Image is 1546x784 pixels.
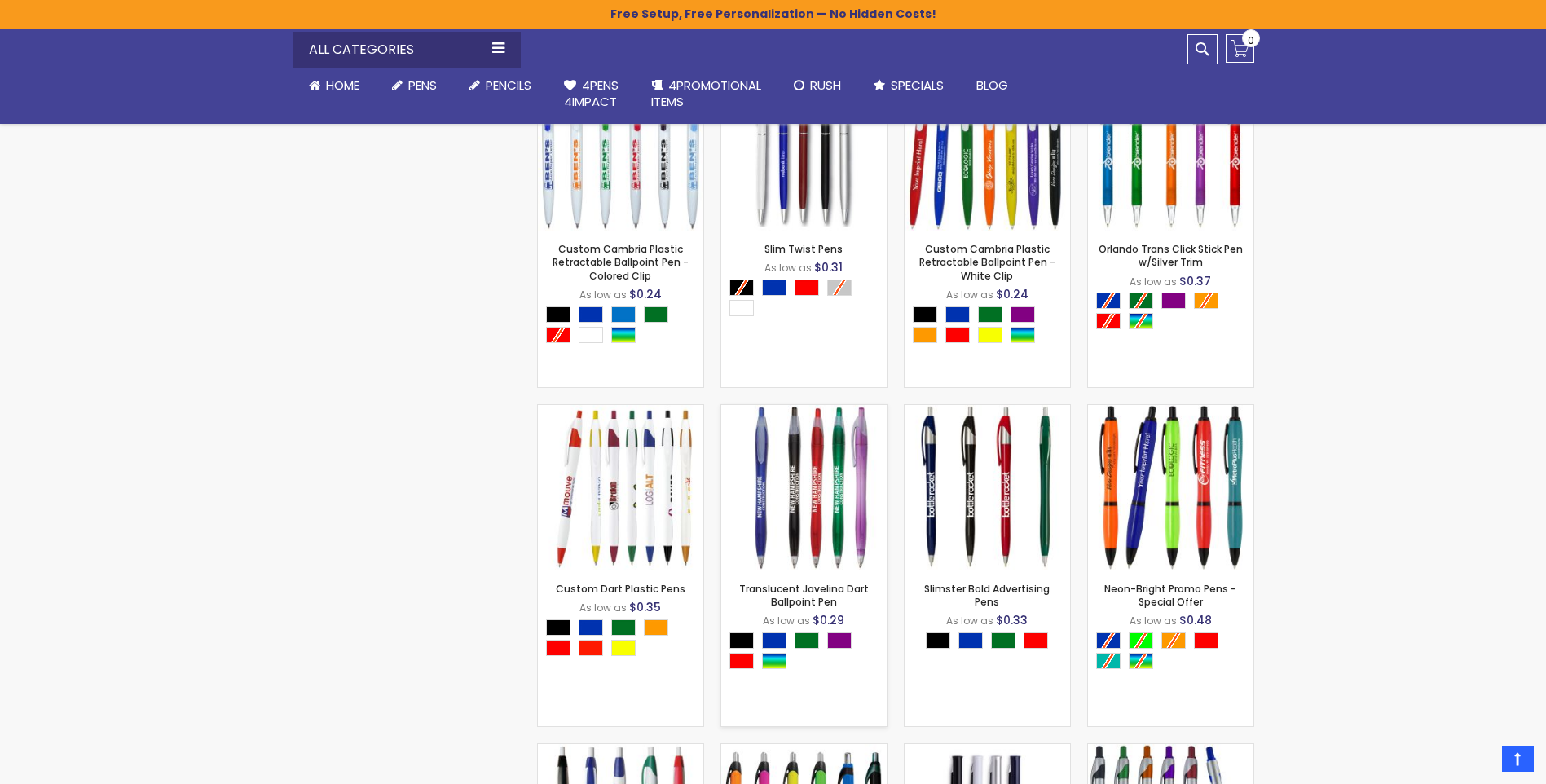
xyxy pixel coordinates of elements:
div: Select A Color [1096,632,1253,673]
a: Solid Javelina Dart Pen - White [538,743,703,757]
span: Blog [976,77,1008,94]
div: Purple [1011,306,1035,323]
span: As low as [579,288,627,302]
div: Red [795,280,819,296]
span: $0.24 [996,286,1028,302]
div: Select A Color [546,306,703,347]
a: Translucent Javelina Dart Ballpoint Pen [721,404,887,418]
span: Home [326,77,359,94]
div: Black [729,632,754,649]
div: Green [611,619,636,636]
div: Assorted [762,653,786,669]
span: $0.24 [629,286,662,302]
a: Neon-Bright Promo Pens - Special Offer [1104,582,1236,609]
a: Orlando Trans Click Stick Pen w/Silver Trim [1099,242,1243,269]
a: Rush [777,68,857,104]
span: $0.33 [996,612,1028,628]
div: Select A Color [546,619,703,660]
div: Red [729,653,754,669]
a: 4Pens4impact [548,68,635,121]
div: Select A Color [913,306,1070,347]
div: Blue [958,632,983,649]
div: Purple [1161,293,1186,309]
div: Select A Color [729,280,887,320]
div: Green [978,306,1002,323]
a: Slimster Bold Advertising Pens [924,582,1050,609]
div: Orange [644,619,668,636]
span: 4Pens 4impact [564,77,619,110]
div: Blue [945,306,970,323]
div: Red [1194,632,1218,649]
div: Bright Red [579,640,603,656]
span: $0.31 [814,259,843,275]
div: Assorted [1011,327,1035,343]
div: Green [644,306,668,323]
a: Specials [857,68,960,104]
img: Custom Cambria Plastic Retractable Ballpoint Pen - White Clip [905,65,1070,231]
div: Select A Color [926,632,1056,653]
span: As low as [763,614,810,628]
span: $0.48 [1179,612,1212,628]
img: Neon-Bright Promo Pens - Special Offer [1088,405,1253,570]
div: Blue [579,619,603,636]
div: Red [546,640,570,656]
a: Pencils [453,68,548,104]
div: Yellow [978,327,1002,343]
div: Assorted [611,327,636,343]
span: Specials [891,77,944,94]
img: Slim Twist Pens [721,65,887,231]
div: Green [795,632,819,649]
a: Slimster Bold Advertising Pens [905,404,1070,418]
a: Custom Cambria Plastic Retractable Ballpoint Pen - Colored Clip [553,242,689,282]
a: Pens [376,68,453,104]
div: White [729,300,754,316]
div: Green [991,632,1015,649]
div: White [579,327,603,343]
span: As low as [579,601,627,614]
div: Blue [762,280,786,296]
div: Blue Light [611,306,636,323]
img: Orlando Trans Click Stick Pen w/Silver Trim [1088,65,1253,231]
span: Pens [408,77,437,94]
span: Rush [810,77,841,94]
div: Orange [913,327,937,343]
span: $0.35 [629,599,661,615]
a: Neon-Bright Promo Pens - Special Offer [1088,404,1253,418]
a: Blog [960,68,1024,104]
a: Home [293,68,376,104]
span: As low as [946,614,993,628]
img: Translucent Javelina Dart Ballpoint Pen [721,405,887,570]
div: Blue [579,306,603,323]
a: Top [1502,746,1534,772]
span: As low as [1130,275,1177,288]
span: 4PROMOTIONAL ITEMS [651,77,761,110]
div: Purple [827,632,852,649]
a: Tropical Click Pen [721,743,887,757]
a: Custom Dart Plastic Pens [538,404,703,418]
div: Select A Color [729,632,887,673]
div: Black [913,306,937,323]
div: Red [945,327,970,343]
a: Angel Silver Twist Pens [905,743,1070,757]
div: All Categories [293,32,521,68]
div: Black [546,306,570,323]
a: 0 [1226,34,1254,63]
a: Custom Dart Plastic Pens [556,582,685,596]
div: Black [926,632,950,649]
div: Select A Color [1096,293,1253,333]
span: Pencils [486,77,531,94]
img: Slimster Bold Advertising Pens [905,405,1070,570]
span: 0 [1248,33,1254,48]
a: Custom Cambria Plastic Retractable Ballpoint Pen - White Clip [919,242,1055,282]
div: Black [546,619,570,636]
span: As low as [764,261,812,275]
span: $0.37 [1179,273,1211,289]
div: Red [1024,632,1048,649]
span: As low as [946,288,993,302]
span: $0.29 [813,612,844,628]
a: 4PROMOTIONALITEMS [635,68,777,121]
div: Yellow [611,640,636,656]
img: Custom Cambria Plastic Retractable Ballpoint Pen - Colored Clip [538,65,703,231]
a: Slim Twist Pens [764,242,843,256]
div: Blue [762,632,786,649]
